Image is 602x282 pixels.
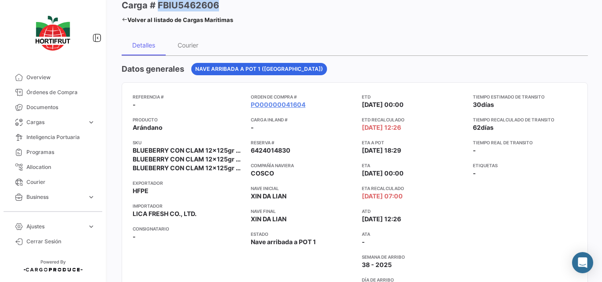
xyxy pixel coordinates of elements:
[7,160,99,175] a: Allocation
[26,88,95,96] span: Órdenes de Compra
[362,139,466,146] app-card-info-title: ETA a POT
[122,14,233,26] a: Volver al listado de Cargas Marítimas
[251,215,286,223] span: XIN DA LIAN
[178,41,198,49] div: Courier
[87,118,95,126] span: expand_more
[133,123,163,132] span: Arándano
[195,65,323,73] span: Nave arribada a POT 1 ([GEOGRAPHIC_DATA])
[26,193,84,201] span: Business
[251,139,355,146] app-card-info-title: Reserva #
[26,223,84,231] span: Ajustes
[26,148,95,156] span: Programas
[251,192,286,201] span: XIN DA LIAN
[7,100,99,115] a: Documentos
[26,103,95,111] span: Documentos
[251,100,305,109] a: PO00000041604
[26,73,95,81] span: Overview
[473,169,476,178] span: -
[251,93,355,100] app-card-info-title: Orden de Compra #
[473,139,577,146] app-card-info-title: Tiempo real de transito
[362,116,466,123] app-card-info-title: ETD Recalculado
[473,162,577,169] app-card-info-title: Etiquetas
[31,11,75,56] img: logo-hortifrut.svg
[251,169,274,178] span: COSCO
[251,185,355,192] app-card-info-title: Nave inicial
[26,178,95,186] span: Courier
[133,93,244,100] app-card-info-title: Referencia #
[133,155,244,164] span: BLUEBERRY CON CLAM 12x125gr NF JB AM
[251,231,355,238] app-card-info-title: Estado
[133,179,244,187] app-card-info-title: Exportador
[7,175,99,190] a: Courier
[362,253,466,260] app-card-info-title: Semana de Arribo
[7,130,99,145] a: Inteligencia Portuaria
[473,116,577,123] app-card-info-title: Tiempo recalculado de transito
[87,223,95,231] span: expand_more
[362,146,401,155] span: [DATE] 18:29
[122,63,184,75] h4: Datos generales
[133,164,244,172] span: BLUEBERRY CON CLAM 12x125gr NF NF AM
[133,100,136,109] span: -
[133,202,244,209] app-card-info-title: Importador
[133,139,244,146] app-card-info-title: SKU
[362,162,466,169] app-card-info-title: ETA
[251,238,316,246] span: Nave arribada a POT 1
[362,93,466,100] app-card-info-title: ETD
[7,145,99,160] a: Programas
[251,116,355,123] app-card-info-title: Carga inland #
[251,123,254,132] span: -
[133,225,244,232] app-card-info-title: Consignatario
[362,215,401,223] span: [DATE] 12:26
[133,209,197,218] span: LICA FRESH CO., LTD.
[473,146,476,154] span: -
[481,101,494,108] span: días
[251,146,290,155] span: 6424014830
[26,238,95,245] span: Cerrar Sesión
[362,185,466,192] app-card-info-title: ETA Recalculado
[133,146,244,155] span: BLUEBERRY CON CLAM 12x125gr NF NF FP
[362,169,404,178] span: [DATE] 00:00
[133,116,244,123] app-card-info-title: Producto
[473,124,481,131] span: 62
[7,85,99,100] a: Órdenes de Compra
[362,123,401,132] span: [DATE] 12:26
[362,260,392,269] span: 38 - 2025
[133,232,136,241] span: -
[133,187,149,195] span: HFPE
[26,118,84,126] span: Cargas
[26,163,95,171] span: Allocation
[362,100,404,109] span: [DATE] 00:00
[572,252,593,273] div: Abrir Intercom Messenger
[362,231,466,238] app-card-info-title: ATA
[473,93,577,100] app-card-info-title: Tiempo estimado de transito
[26,133,95,141] span: Inteligencia Portuaria
[7,70,99,85] a: Overview
[473,101,481,108] span: 30
[251,208,355,215] app-card-info-title: Nave final
[87,193,95,201] span: expand_more
[362,192,403,201] span: [DATE] 07:00
[362,238,365,246] span: -
[481,124,494,131] span: días
[251,162,355,169] app-card-info-title: Compañía naviera
[132,41,155,49] div: Detalles
[362,208,466,215] app-card-info-title: ATD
